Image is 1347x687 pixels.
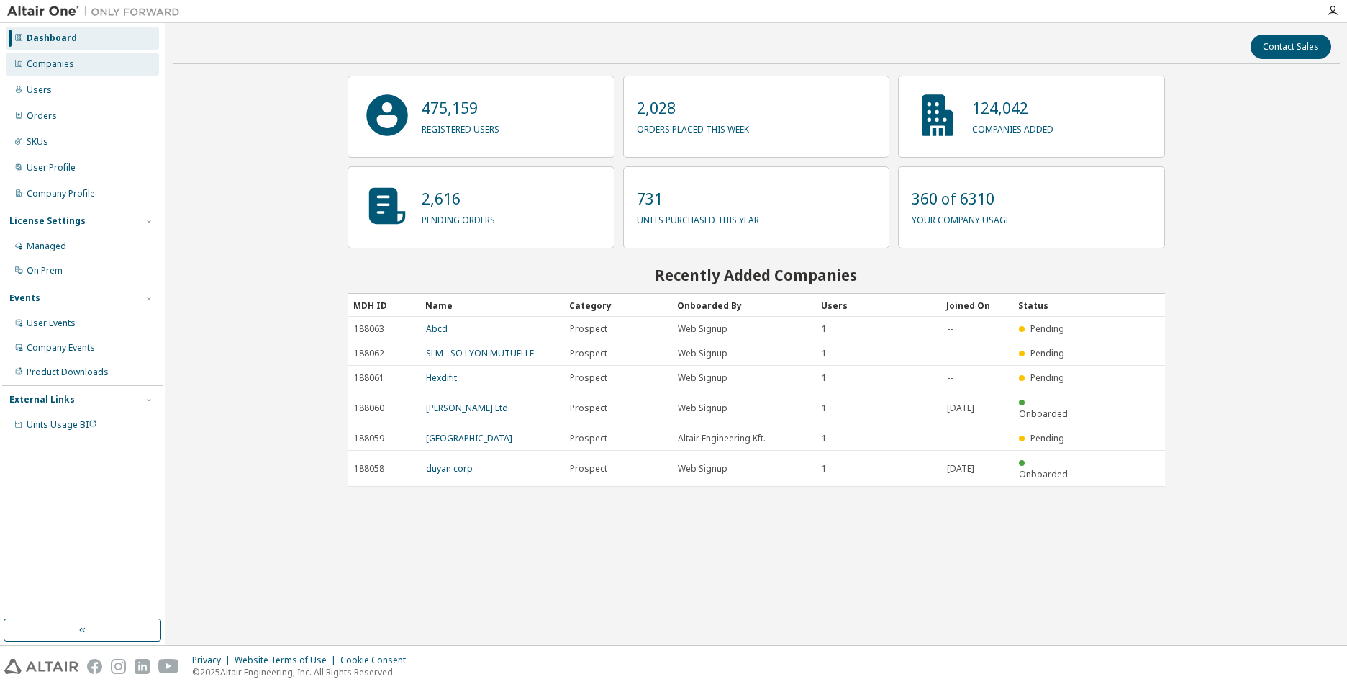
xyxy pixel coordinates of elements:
p: 360 of 6310 [912,188,1010,210]
span: Onboarded [1019,468,1068,480]
span: [DATE] [947,403,974,414]
div: Product Downloads [27,367,109,378]
span: -- [947,323,953,335]
div: On Prem [27,265,63,277]
span: 188060 [354,403,384,414]
span: Pending [1030,372,1064,384]
p: pending orders [422,210,495,226]
span: Web Signup [678,372,727,384]
div: Events [9,292,40,304]
span: 1 [822,433,827,444]
span: Prospect [570,348,607,359]
span: Onboarded [1019,408,1068,420]
img: instagram.svg [111,659,126,674]
span: -- [947,433,953,444]
div: Privacy [192,655,235,666]
span: [DATE] [947,463,974,475]
p: 2,028 [637,97,749,119]
span: 188061 [354,372,384,384]
div: Users [821,294,934,317]
div: Name [425,294,558,317]
div: Onboarded By [677,294,809,317]
span: Web Signup [678,323,727,335]
span: Altair Engineering Kft. [678,433,766,444]
span: Prospect [570,323,607,335]
span: 188058 [354,463,384,475]
p: units purchased this year [637,210,759,226]
span: 188063 [354,323,384,335]
span: Pending [1030,347,1064,359]
span: 188062 [354,348,384,359]
span: Pending [1030,323,1064,335]
span: Prospect [570,433,607,444]
div: Website Terms of Use [235,655,340,666]
span: Prospect [570,372,607,384]
span: Prospect [570,403,607,414]
a: Hexdifit [426,372,457,384]
div: Company Events [27,342,95,354]
img: linkedin.svg [135,659,150,674]
span: Pending [1030,432,1064,444]
span: 1 [822,463,827,475]
a: [GEOGRAPHIC_DATA] [426,432,512,444]
div: Cookie Consent [340,655,414,666]
button: Contact Sales [1251,35,1331,59]
div: Company Profile [27,188,95,199]
span: -- [947,372,953,384]
span: Web Signup [678,463,727,475]
a: SLM - SO LYON MUTUELLE [426,347,534,359]
p: 731 [637,188,759,210]
span: Web Signup [678,348,727,359]
div: Status [1018,294,1079,317]
div: User Events [27,318,76,329]
div: External Links [9,394,75,405]
p: orders placed this week [637,119,749,135]
div: Orders [27,110,57,122]
img: Altair One [7,4,187,19]
span: Units Usage BI [27,418,97,431]
span: 1 [822,348,827,359]
span: Web Signup [678,403,727,414]
div: Dashboard [27,32,77,44]
div: Users [27,84,52,96]
div: License Settings [9,215,86,227]
h2: Recently Added Companies [348,266,1164,284]
a: [PERSON_NAME] Ltd. [426,402,510,414]
img: youtube.svg [158,659,179,674]
div: User Profile [27,162,76,174]
p: 475,159 [422,97,499,119]
span: 1 [822,372,827,384]
a: Abcd [426,323,448,335]
div: Category [569,294,666,317]
span: 1 [822,323,827,335]
p: © 2025 Altair Engineering, Inc. All Rights Reserved. [192,666,414,678]
div: MDH ID [353,294,414,317]
span: Prospect [570,463,607,475]
img: facebook.svg [87,659,102,674]
p: registered users [422,119,499,135]
p: your company usage [912,210,1010,226]
div: Joined On [946,294,1007,317]
img: altair_logo.svg [4,659,78,674]
span: -- [947,348,953,359]
div: Managed [27,241,66,252]
p: 2,616 [422,188,495,210]
span: 188059 [354,433,384,444]
span: 1 [822,403,827,414]
p: companies added [972,119,1053,135]
div: Companies [27,58,74,70]
a: duyan corp [426,462,473,475]
p: 124,042 [972,97,1053,119]
div: SKUs [27,136,48,148]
